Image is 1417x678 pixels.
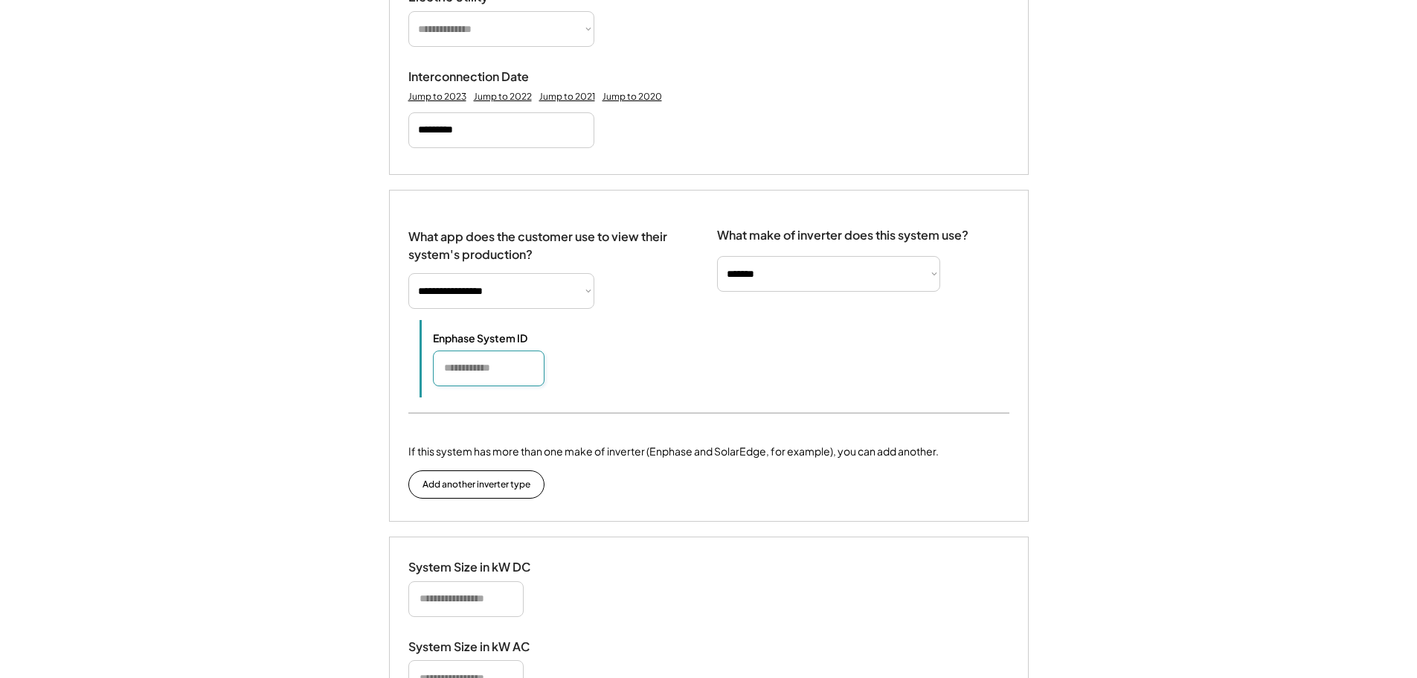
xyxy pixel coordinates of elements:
[408,213,687,263] div: What app does the customer use to view their system's production?
[408,470,544,499] button: Add another inverter type
[474,91,532,103] div: Jump to 2022
[717,213,968,246] div: What make of inverter does this system use?
[408,444,939,459] div: If this system has more than one make of inverter (Enphase and SolarEdge, for example), you can a...
[408,639,557,655] div: System Size in kW AC
[408,69,557,85] div: Interconnection Date
[408,91,466,103] div: Jump to 2023
[408,560,557,575] div: System Size in kW DC
[539,91,595,103] div: Jump to 2021
[603,91,662,103] div: Jump to 2020
[433,331,582,345] div: Enphase System ID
